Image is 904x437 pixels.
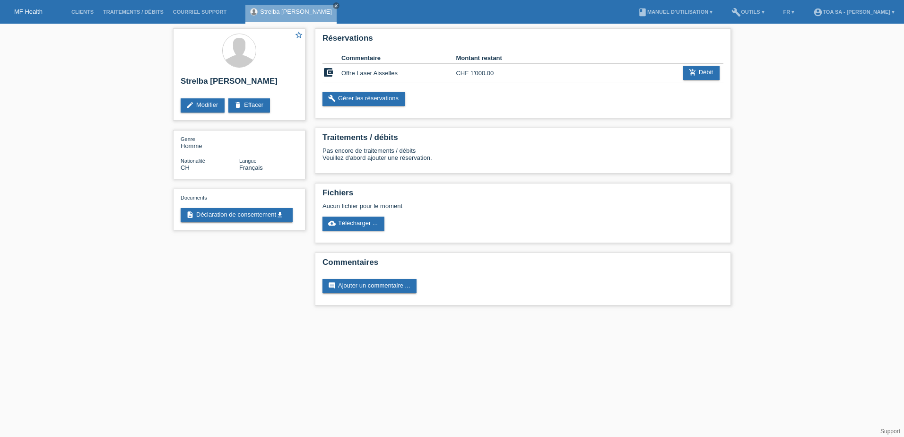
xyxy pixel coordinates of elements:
td: Offre Laser Aisselles [341,64,456,82]
a: descriptionDéclaration de consentementget_app [181,208,293,222]
span: Langue [239,158,257,164]
h2: Fichiers [322,188,723,202]
i: account_balance_wallet [322,67,334,78]
h2: Réservations [322,34,723,48]
a: FR ▾ [779,9,800,15]
a: commentAjouter un commentaire ... [322,279,417,293]
i: book [638,8,647,17]
i: star_border [295,31,303,39]
a: buildGérer les réservations [322,92,405,106]
span: Nationalité [181,158,205,164]
i: close [334,3,339,8]
a: MF Health [14,8,43,15]
a: Clients [67,9,98,15]
span: Français [239,164,263,171]
i: cloud_upload [328,219,336,227]
i: build [328,95,336,102]
h2: Traitements / débits [322,133,723,147]
h2: Strelba [PERSON_NAME] [181,77,298,91]
div: Aucun fichier pour le moment [322,202,611,210]
i: build [731,8,741,17]
a: Strelba [PERSON_NAME] [260,8,332,15]
i: delete [234,101,242,109]
i: description [186,211,194,218]
a: buildOutils ▾ [727,9,769,15]
i: account_circle [813,8,823,17]
i: edit [186,101,194,109]
i: add_shopping_cart [689,69,696,76]
th: Montant restant [456,52,513,64]
i: get_app [276,211,284,218]
span: Suisse [181,164,190,171]
a: Courriel Support [168,9,231,15]
div: Pas encore de traitements / débits Veuillez d'abord ajouter une réservation. [322,147,723,168]
div: Homme [181,135,239,149]
a: Traitements / débits [98,9,168,15]
a: cloud_uploadTélécharger ... [322,217,384,231]
a: star_border [295,31,303,41]
th: Commentaire [341,52,456,64]
h2: Commentaires [322,258,723,272]
a: account_circleTOA SA - [PERSON_NAME] ▾ [808,9,899,15]
a: Support [880,428,900,435]
a: add_shopping_cartDébit [683,66,720,80]
a: bookManuel d’utilisation ▾ [633,9,717,15]
span: Documents [181,195,207,201]
a: close [333,2,339,9]
span: Genre [181,136,195,142]
i: comment [328,282,336,289]
a: deleteEffacer [228,98,270,113]
a: editModifier [181,98,225,113]
td: CHF 1'000.00 [456,64,513,82]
